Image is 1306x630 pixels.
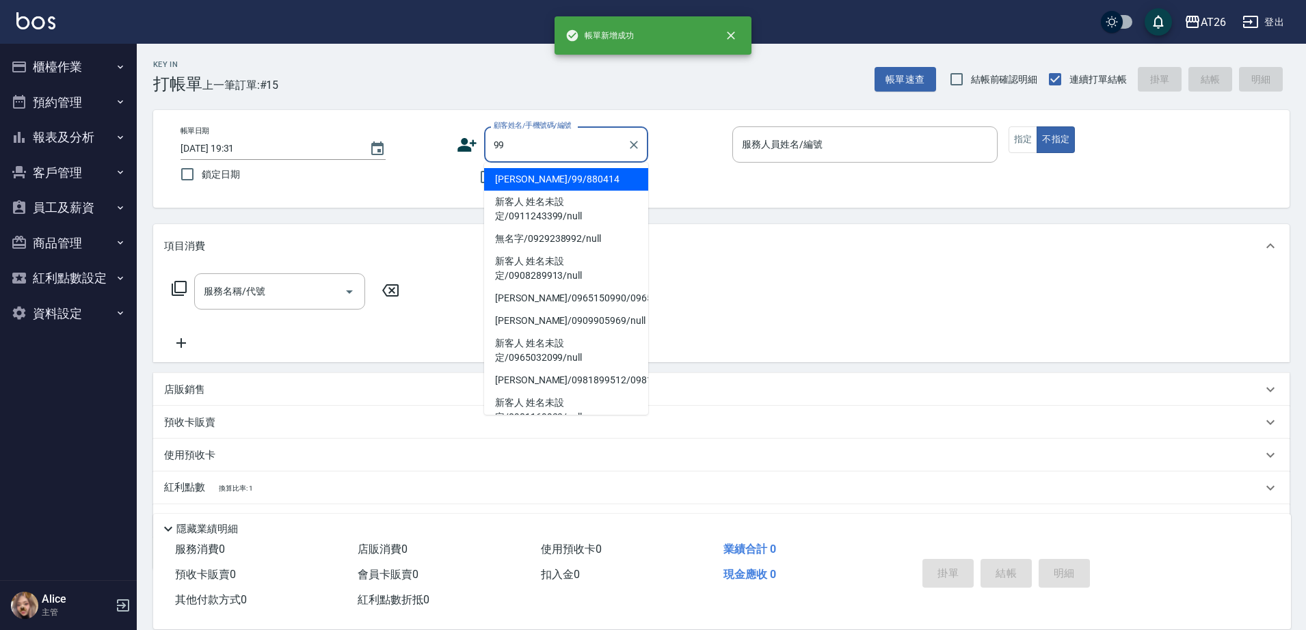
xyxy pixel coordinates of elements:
[175,593,247,606] span: 其他付款方式 0
[484,287,648,310] li: [PERSON_NAME]/0965150990/0965150990
[5,120,131,155] button: 報表及分析
[565,29,634,42] span: 帳單新增成功
[1069,72,1127,87] span: 連續打單結帳
[1237,10,1290,35] button: 登出
[202,167,240,182] span: 鎖定日期
[175,543,225,556] span: 服務消費 0
[153,439,1290,471] div: 使用預收卡
[723,568,776,581] span: 現金應收 0
[164,480,252,495] p: 紅利點數
[358,593,429,606] span: 紅利點數折抵 0
[5,85,131,120] button: 預約管理
[484,310,648,332] li: [PERSON_NAME]/0909905969/null
[164,383,205,397] p: 店販銷售
[181,137,356,160] input: YYYY/MM/DD hh:mm
[5,260,131,296] button: 紅利點數設定
[153,60,202,69] h2: Key In
[484,191,648,228] li: 新客人 姓名未設定/0911243399/null
[1009,126,1038,153] button: 指定
[16,12,55,29] img: Logo
[971,72,1038,87] span: 結帳前確認明細
[541,568,580,581] span: 扣入金 0
[219,484,253,492] span: 換算比率: 1
[1145,8,1172,36] button: save
[358,568,418,581] span: 會員卡販賣 0
[11,592,38,619] img: Person
[1201,14,1226,31] div: AT26
[153,471,1290,504] div: 紅利點數換算比率: 1
[5,190,131,225] button: 員工及薪資
[723,543,776,556] span: 業績合計 0
[164,415,215,430] p: 預收卡販賣
[5,296,131,331] button: 資料設定
[484,250,648,287] li: 新客人 姓名未設定/0908289913/null
[153,406,1290,439] div: 預收卡販賣
[875,67,936,92] button: 帳單速查
[176,522,238,536] p: 隱藏業績明細
[361,133,394,165] button: Choose date, selected date is 2025-09-07
[716,20,746,51] button: close
[5,225,131,261] button: 商品管理
[541,543,602,556] span: 使用預收卡 0
[164,448,215,463] p: 使用預收卡
[484,228,648,250] li: 無名字/0929238992/null
[484,168,648,191] li: [PERSON_NAME]/99/880414
[164,239,205,254] p: 項目消費
[202,77,279,94] span: 上一筆訂單:#15
[153,224,1290,268] div: 項目消費
[358,543,408,556] span: 店販消費 0
[42,592,111,606] h5: Alice
[484,369,648,392] li: [PERSON_NAME]/0981899512/0981899512
[624,135,643,154] button: Clear
[494,120,572,131] label: 顧客姓名/手機號碼/編號
[153,504,1290,537] div: 其他付款方式
[484,332,648,369] li: 新客人 姓名未設定/0965032099/null
[42,606,111,618] p: 主管
[1179,8,1231,36] button: AT26
[484,392,648,428] li: 新客人 姓名未設定/0981169933/null
[181,126,209,136] label: 帳單日期
[153,74,202,94] h3: 打帳單
[5,49,131,85] button: 櫃檯作業
[5,155,131,191] button: 客戶管理
[1037,126,1075,153] button: 不指定
[153,373,1290,406] div: 店販銷售
[175,568,236,581] span: 預收卡販賣 0
[338,281,360,303] button: Open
